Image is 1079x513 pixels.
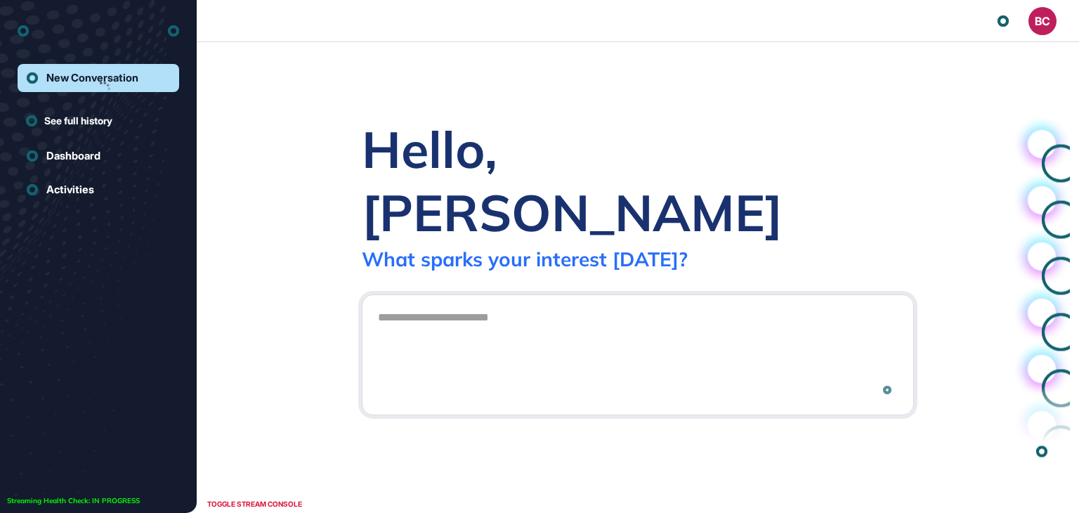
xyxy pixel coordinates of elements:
div: TOGGLE STREAM CONSOLE [204,495,306,513]
a: New Conversation [18,64,179,92]
div: Activities [46,183,94,196]
a: Activities [18,176,179,204]
span: See full history [44,113,112,128]
div: entrapeer-logo [18,20,29,42]
button: BC [1028,7,1057,35]
a: Dashboard [18,142,179,170]
div: Dashboard [46,150,100,162]
a: See full history [26,113,179,128]
div: New Conversation [46,72,138,84]
div: What sparks your interest [DATE]? [362,247,688,271]
div: Hello, [PERSON_NAME] [362,117,914,244]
